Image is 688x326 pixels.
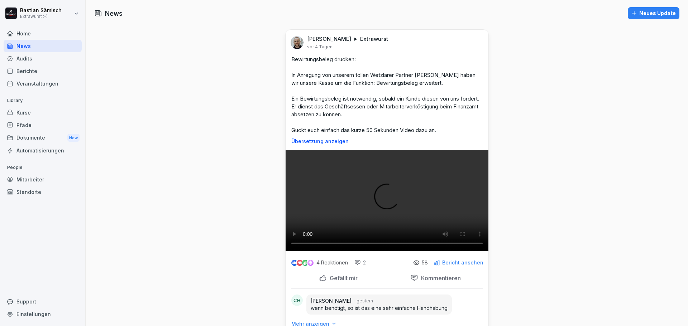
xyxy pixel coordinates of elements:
[105,9,123,18] h1: News
[67,134,80,142] div: New
[4,295,82,308] div: Support
[4,40,82,52] a: News
[307,35,351,43] p: [PERSON_NAME]
[291,55,483,134] p: Bewirtungsbeleg drucken: In Anregung von unserem tollen Wetzlarer Partner [PERSON_NAME] haben wir...
[4,106,82,119] a: Kurse
[4,186,82,198] a: Standorte
[4,65,82,77] a: Berichte
[291,295,303,306] div: CH
[4,162,82,173] p: People
[311,297,352,305] p: [PERSON_NAME]
[4,27,82,40] a: Home
[4,119,82,131] a: Pfade
[354,259,366,266] div: 2
[418,274,461,282] p: Kommentieren
[311,305,448,312] p: wenn benötigt, so ist das eine sehr einfache Handhabung
[360,35,388,43] p: Extrawurst
[20,8,62,14] p: Bastian Sämisch
[297,260,302,266] img: love
[4,131,82,145] div: Dokumente
[4,131,82,145] a: DokumenteNew
[357,298,373,304] p: gestern
[291,36,304,49] img: k5nlqdpwapsdgj89rsfbt2s8.png
[4,52,82,65] a: Audits
[631,9,676,17] div: Neues Update
[4,77,82,90] a: Veranstaltungen
[291,260,297,266] img: like
[628,7,679,19] button: Neues Update
[4,144,82,157] a: Automatisierungen
[307,259,314,266] img: inspiring
[442,260,483,266] p: Bericht ansehen
[422,260,428,266] p: 58
[327,274,358,282] p: Gefällt mir
[316,260,348,266] p: 4 Reaktionen
[302,260,308,266] img: celebrate
[4,173,82,186] a: Mitarbeiter
[291,138,483,144] p: Übersetzung anzeigen
[4,308,82,320] a: Einstellungen
[4,95,82,106] p: Library
[307,44,333,50] p: vor 4 Tagen
[20,14,62,19] p: Extrawurst :-)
